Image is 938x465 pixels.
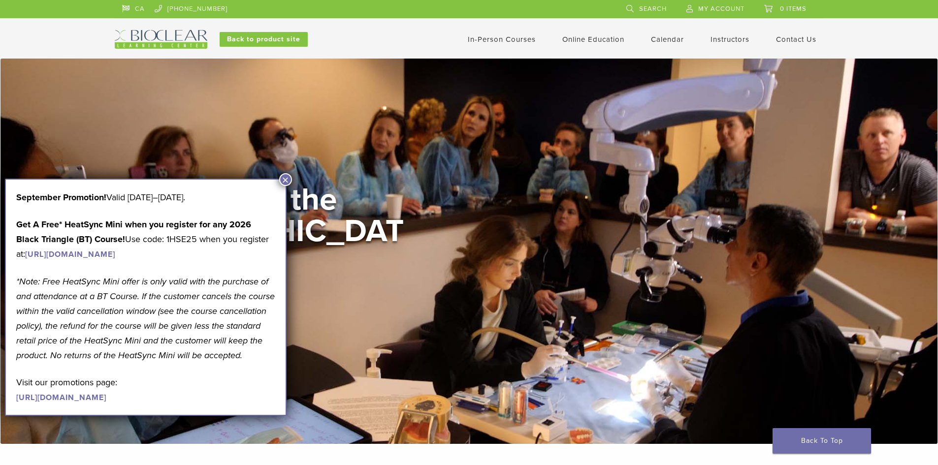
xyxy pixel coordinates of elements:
[562,35,624,44] a: Online Education
[16,393,106,403] a: [URL][DOMAIN_NAME]
[279,173,292,186] button: Close
[711,35,749,44] a: Instructors
[16,217,275,261] p: Use code: 1HSE25 when you register at:
[639,5,667,13] span: Search
[115,30,207,49] img: Bioclear
[16,375,275,404] p: Visit our promotions page:
[16,276,275,361] em: *Note: Free HeatSync Mini offer is only valid with the purchase of and attendance at a BT Course....
[16,192,106,203] b: September Promotion!
[776,35,816,44] a: Contact Us
[16,219,251,245] strong: Get A Free* HeatSync Mini when you register for any 2026 Black Triangle (BT) Course!
[651,35,684,44] a: Calendar
[25,249,115,259] a: [URL][DOMAIN_NAME]
[698,5,744,13] span: My Account
[16,190,275,205] p: Valid [DATE]–[DATE].
[220,32,308,47] a: Back to product site
[773,428,871,454] a: Back To Top
[468,35,536,44] a: In-Person Courses
[780,5,807,13] span: 0 items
